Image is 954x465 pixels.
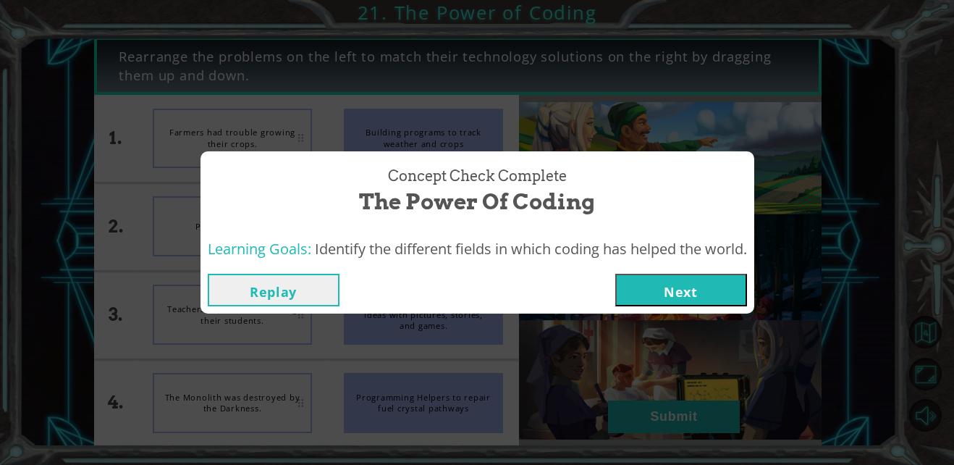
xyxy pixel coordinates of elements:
span: Identify the different fields in which coding has helped the world. [315,239,747,259]
button: Next [615,274,747,306]
span: Concept Check Complete [388,166,567,187]
button: Replay [208,274,339,306]
span: The Power of Coding [359,186,595,217]
span: Learning Goals: [208,239,311,259]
